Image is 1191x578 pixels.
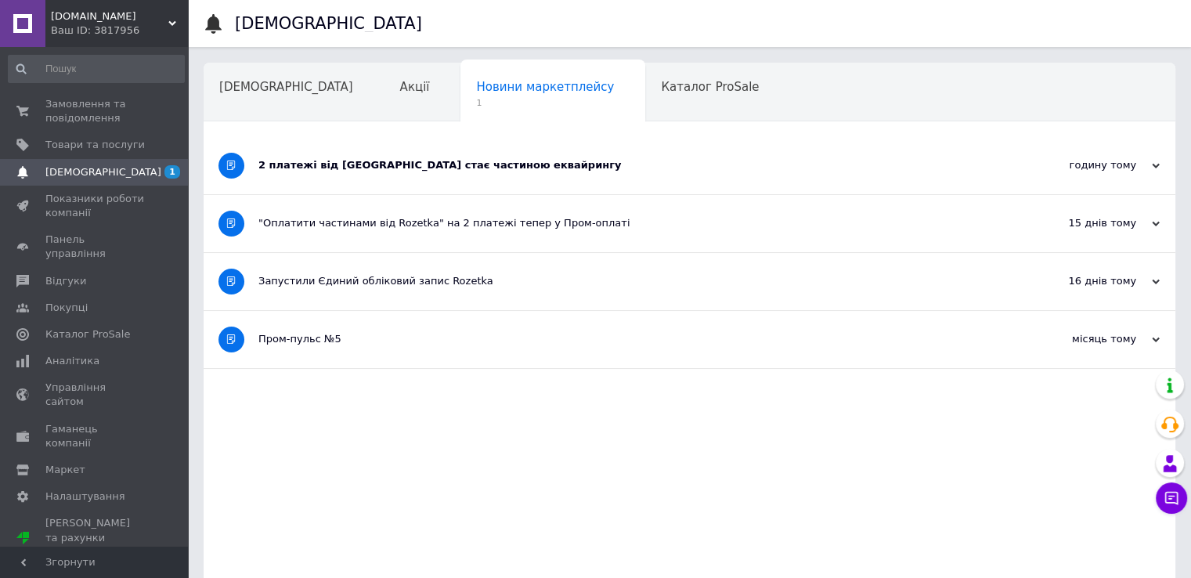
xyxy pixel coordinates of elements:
span: [DEMOGRAPHIC_DATA] [45,165,161,179]
h1: [DEMOGRAPHIC_DATA] [235,14,422,33]
div: Ваш ID: 3817956 [51,23,188,38]
div: Пром-пульс №5 [258,332,1003,346]
span: Відгуки [45,274,86,288]
div: 15 днів тому [1003,216,1160,230]
span: Аналітика [45,354,99,368]
div: Запустили Єдиний обліковий запис Rozetka [258,274,1003,288]
span: Показники роботи компанії [45,192,145,220]
input: Пошук [8,55,185,83]
span: Акції [400,80,430,94]
span: Гаманець компанії [45,422,145,450]
span: Товари та послуги [45,138,145,152]
span: ОЧЕВИДНО.SHOP [51,9,168,23]
div: 16 днів тому [1003,274,1160,288]
span: [DEMOGRAPHIC_DATA] [219,80,353,94]
span: Новини маркетплейсу [476,80,614,94]
span: Покупці [45,301,88,315]
span: Замовлення та повідомлення [45,97,145,125]
div: 2 платежі від [GEOGRAPHIC_DATA] стає частиною еквайрингу [258,158,1003,172]
span: Налаштування [45,489,125,504]
span: Панель управління [45,233,145,261]
span: Каталог ProSale [661,80,759,94]
button: Чат з покупцем [1156,482,1187,514]
span: Каталог ProSale [45,327,130,341]
span: Маркет [45,463,85,477]
div: "Оплатити частинами від Rozetka" на 2 платежі тепер у Пром-оплаті [258,216,1003,230]
span: [PERSON_NAME] та рахунки [45,516,145,559]
span: 1 [476,97,614,109]
span: 1 [164,165,180,179]
span: Управління сайтом [45,381,145,409]
div: Prom мікс 1 000 [45,545,145,559]
div: місяць тому [1003,332,1160,346]
div: годину тому [1003,158,1160,172]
